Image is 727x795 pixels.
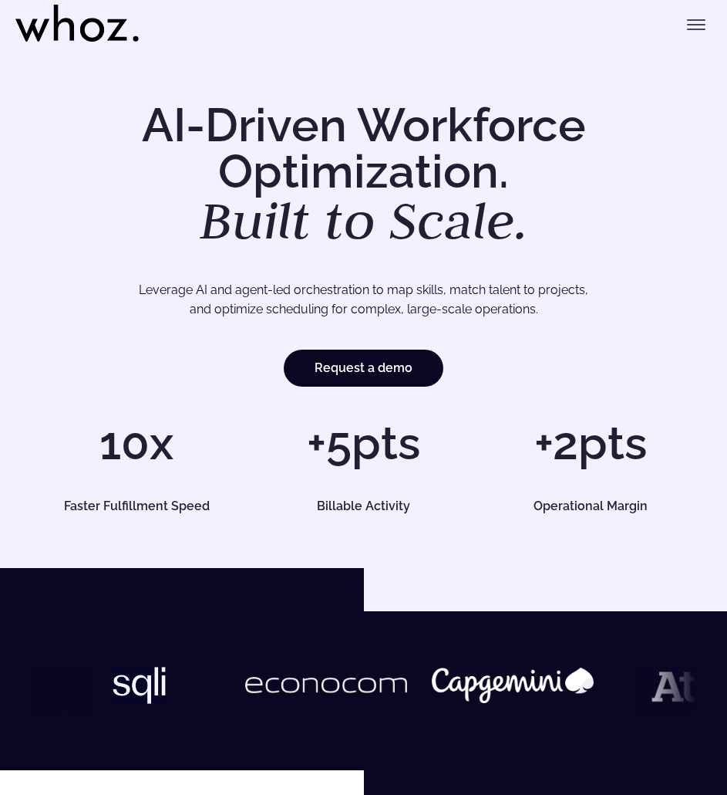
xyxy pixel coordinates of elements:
h5: Billable Activity [268,500,459,513]
em: Built to Scale. [200,186,528,254]
button: Toggle menu [681,9,712,40]
h1: +5pts [257,420,469,466]
h1: AI-Driven Workforce Optimization. [31,102,696,247]
h1: +2pts [485,420,696,466]
a: Request a demo [284,350,443,387]
p: Leverage AI and agent-led orchestration to map skills, match talent to projects, and optimize sch... [64,280,663,320]
h5: Operational Margin [495,500,685,513]
h1: 10x [31,420,242,466]
h5: Faster Fulfillment Speed [42,500,232,513]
